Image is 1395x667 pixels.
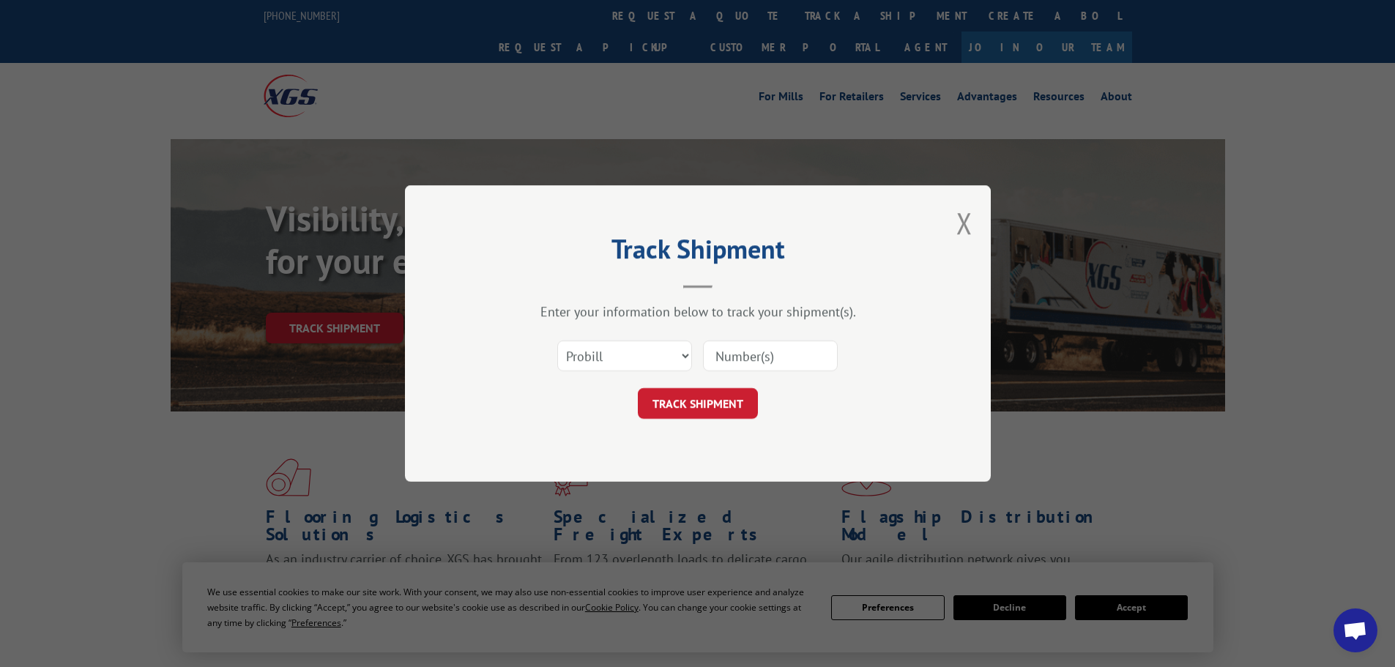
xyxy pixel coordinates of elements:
button: Close modal [956,204,972,242]
div: Enter your information below to track your shipment(s). [478,303,918,320]
button: TRACK SHIPMENT [638,388,758,419]
h2: Track Shipment [478,239,918,267]
a: Open chat [1333,608,1377,652]
input: Number(s) [703,340,838,371]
